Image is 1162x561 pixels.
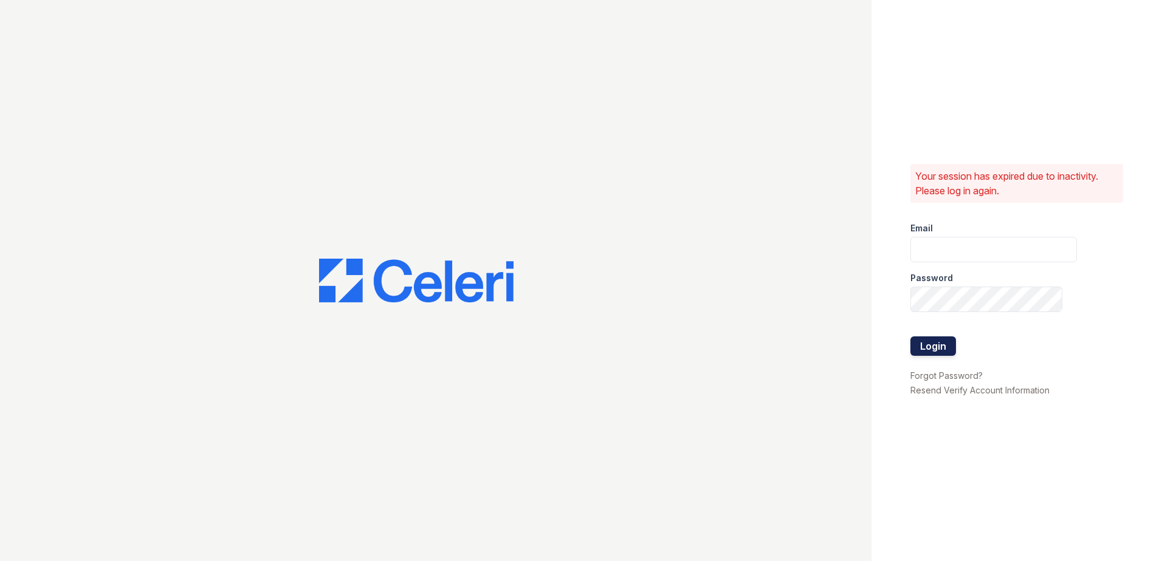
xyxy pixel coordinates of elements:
button: Login [910,336,956,356]
img: CE_Logo_Blue-a8612792a0a2168367f1c8372b55b34899dd931a85d93a1a3d3e32e68fde9ad4.png [319,259,514,302]
label: Email [910,222,933,234]
p: Your session has expired due to inactivity. Please log in again. [915,169,1118,198]
a: Forgot Password? [910,370,983,381]
a: Resend Verify Account Information [910,385,1050,395]
label: Password [910,272,953,284]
